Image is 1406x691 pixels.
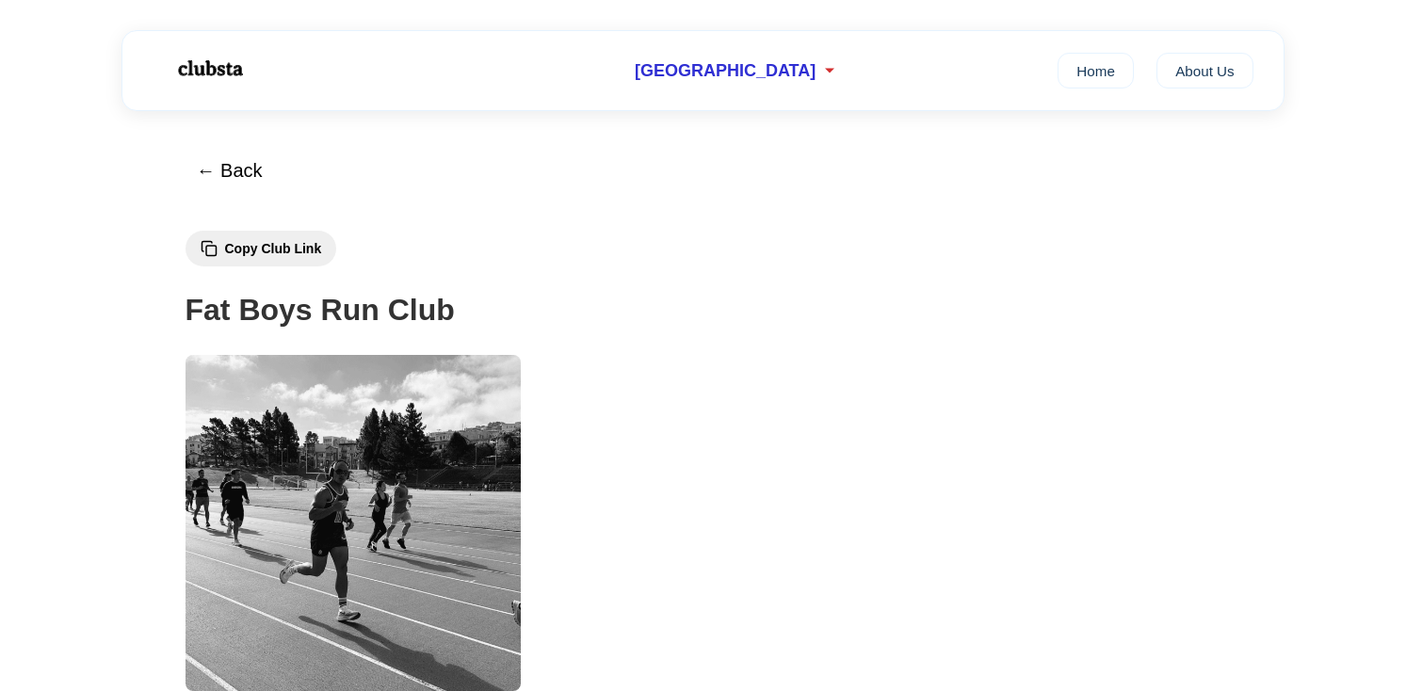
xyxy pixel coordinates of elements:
[186,231,337,266] button: Copy Club Link
[186,149,274,193] button: ← Back
[635,61,816,81] span: [GEOGRAPHIC_DATA]
[186,286,1221,334] h1: Fat Boys Run Club
[1058,53,1134,88] a: Home
[1156,53,1253,88] a: About Us
[186,355,522,691] img: Fat Boys Run Club 1
[225,241,322,256] span: Copy Club Link
[153,45,266,92] img: Logo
